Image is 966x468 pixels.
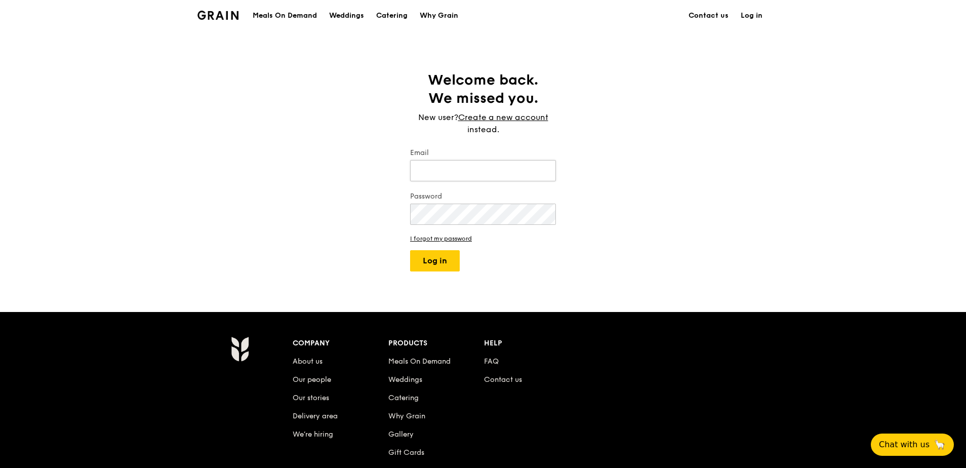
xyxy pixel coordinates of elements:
a: We’re hiring [293,430,333,439]
div: Company [293,336,388,350]
div: Why Grain [420,1,458,31]
div: Products [388,336,484,350]
a: About us [293,357,323,366]
label: Password [410,191,556,202]
a: Delivery area [293,412,338,420]
a: Catering [388,394,419,402]
button: Log in [410,250,460,271]
span: instead. [467,125,499,134]
div: Meals On Demand [253,1,317,31]
h1: Welcome back. We missed you. [410,71,556,107]
a: Catering [370,1,414,31]
a: Our people [293,375,331,384]
img: Grain [231,336,249,362]
a: Create a new account [458,111,548,124]
a: Meals On Demand [388,357,451,366]
a: Why Grain [388,412,425,420]
a: Weddings [388,375,422,384]
a: Gift Cards [388,448,424,457]
a: I forgot my password [410,235,556,242]
a: Log in [735,1,769,31]
a: Contact us [484,375,522,384]
a: Weddings [323,1,370,31]
span: New user? [418,112,458,122]
label: Email [410,148,556,158]
span: 🦙 [934,439,946,451]
a: FAQ [484,357,499,366]
div: Catering [376,1,408,31]
a: Contact us [682,1,735,31]
a: Gallery [388,430,414,439]
button: Chat with us🦙 [871,434,954,456]
a: Why Grain [414,1,464,31]
a: Our stories [293,394,329,402]
div: Help [484,336,580,350]
img: Grain [197,11,238,20]
div: Weddings [329,1,364,31]
span: Chat with us [879,439,930,451]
